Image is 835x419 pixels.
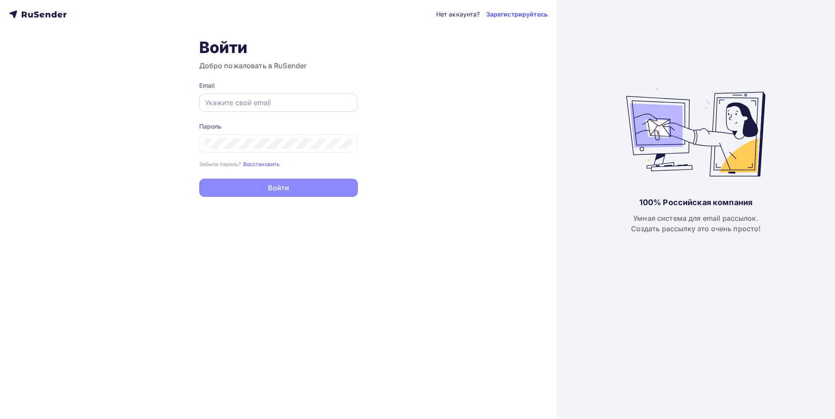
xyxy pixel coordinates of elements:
input: Укажите свой email [205,97,352,108]
small: Восстановить [243,161,280,167]
div: Умная система для email рассылок. Создать рассылку это очень просто! [631,213,761,234]
div: 100% Российская компания [639,197,752,208]
div: Email [199,81,358,90]
div: Нет аккаунта? [436,10,480,19]
div: Пароль [199,122,358,131]
h1: Войти [199,38,358,57]
a: Зарегистрируйтесь [486,10,548,19]
button: Войти [199,179,358,197]
h3: Добро пожаловать в RuSender [199,60,358,71]
a: Восстановить [243,160,280,167]
small: Забыли пароль? [199,161,241,167]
